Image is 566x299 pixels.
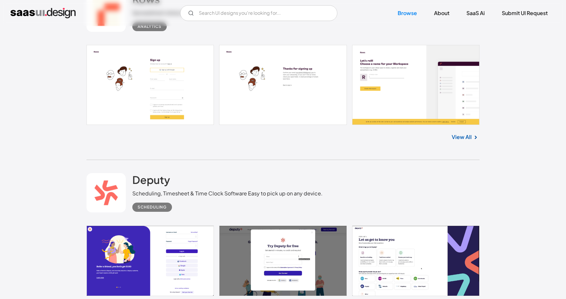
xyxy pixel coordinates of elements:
[180,5,337,21] form: Email Form
[10,8,76,18] a: home
[494,6,556,20] a: Submit UI Request
[138,203,167,211] div: Scheduling
[390,6,425,20] a: Browse
[132,173,170,189] a: Deputy
[452,133,472,141] a: View All
[180,5,337,21] input: Search UI designs you're looking for...
[459,6,493,20] a: SaaS Ai
[138,23,161,30] div: Analytics
[132,189,323,197] div: Scheduling, Timesheet & Time Clock Software Easy to pick up on any device.
[426,6,457,20] a: About
[132,173,170,186] h2: Deputy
